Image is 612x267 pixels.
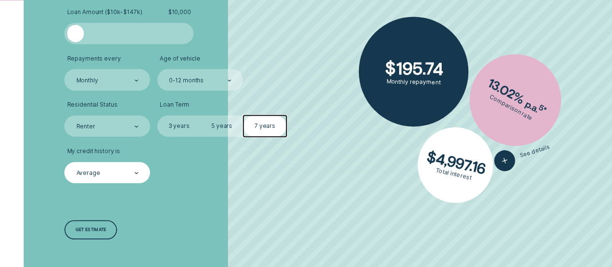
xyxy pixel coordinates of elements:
label: 3 years [157,115,200,137]
span: Age of vehicle [160,55,200,63]
span: Loan Amount ( $10k - $147k ) [67,9,142,16]
div: Renter [76,123,95,130]
label: 7 years [243,115,286,137]
a: Get estimate [64,220,117,239]
span: Residential Status [67,101,117,109]
span: $ 10,000 [168,9,191,16]
div: 0-12 months [169,77,204,84]
span: My credit history is [67,148,120,155]
span: Loan Term [160,101,189,109]
span: See details [519,143,551,159]
span: Repayments every [67,55,120,63]
label: 5 years [200,115,243,137]
button: See details [492,137,552,174]
div: Average [76,169,100,176]
div: Monthly [76,77,98,84]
